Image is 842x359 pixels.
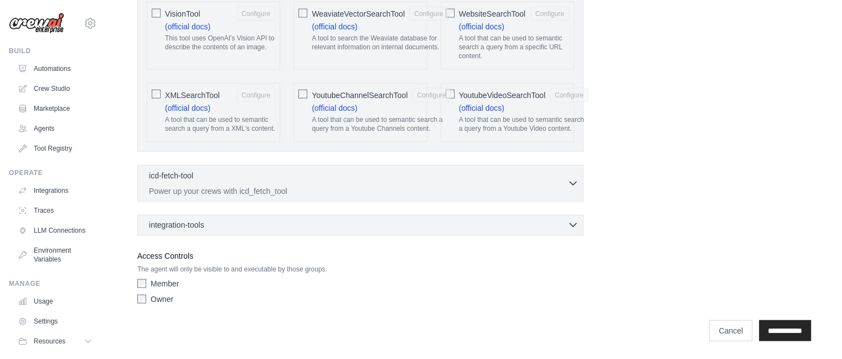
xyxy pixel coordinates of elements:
label: Member [151,278,179,289]
button: YoutubeVideoSearchTool (official docs) A tool that can be used to semantic search a query from a ... [550,88,588,102]
a: Crew Studio [13,80,97,98]
span: WebsiteSearchTool [459,8,525,19]
label: Owner [151,294,173,305]
label: Access Controls [137,249,583,263]
div: Build [9,47,97,55]
a: (official docs) [459,22,504,31]
a: Agents [13,120,97,137]
p: icd-fetch-tool [149,170,193,181]
span: XMLSearchTool [165,90,220,101]
a: Tool Registry [13,140,97,157]
img: Logo [9,13,64,34]
span: Resources [34,337,65,346]
a: Environment Variables [13,242,97,268]
a: Integrations [13,182,97,199]
button: Resources [13,332,97,350]
span: WeaviateVectorSearchTool [312,8,405,19]
p: A tool to search the Weaviate database for relevant information on internal documents. [312,34,448,52]
span: VisionTool [165,8,200,19]
button: WeaviateVectorSearchTool (official docs) A tool to search the Weaviate database for relevant info... [409,7,448,21]
a: Cancel [709,320,752,341]
p: Power up your crews with icd_fetch_tool [149,186,567,197]
span: YoutubeVideoSearchTool [459,90,545,101]
a: (official docs) [312,22,357,31]
button: YoutubeChannelSearchTool (official docs) A tool that can be used to semantic search a query from ... [412,88,451,102]
p: A tool that can be used to semantic search a query from a Youtube Video content. [459,116,589,133]
p: A tool that can be used to semantic search a query from a specific URL content. [459,34,569,60]
a: (official docs) [165,104,210,112]
p: The agent will only be visible to and executable by those groups. [137,265,583,274]
a: (official docs) [459,104,504,112]
div: Manage [9,279,97,288]
p: A tool that can be used to semantic search a query from a XML's content. [165,116,275,133]
a: LLM Connections [13,222,97,239]
a: (official docs) [165,22,210,31]
a: Usage [13,293,97,310]
p: A tool that can be used to semantic search a query from a Youtube Channels content. [312,116,451,133]
a: Marketplace [13,100,97,117]
button: WebsiteSearchTool (official docs) A tool that can be used to semantic search a query from a speci... [530,7,569,21]
span: YoutubeChannelSearchTool [312,90,407,101]
a: (official docs) [312,104,357,112]
button: XMLSearchTool (official docs) A tool that can be used to semantic search a query from a XML's con... [236,88,275,102]
a: Settings [13,312,97,330]
div: Operate [9,168,97,177]
button: integration-tools [142,219,578,230]
p: This tool uses OpenAI's Vision API to describe the contents of an image. [165,34,275,52]
a: Automations [13,60,97,78]
button: icd-fetch-tool Power up your crews with icd_fetch_tool [142,170,578,197]
span: integration-tools [149,219,204,230]
a: Traces [13,202,97,219]
button: VisionTool (official docs) This tool uses OpenAI's Vision API to describe the contents of an image. [236,7,275,21]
